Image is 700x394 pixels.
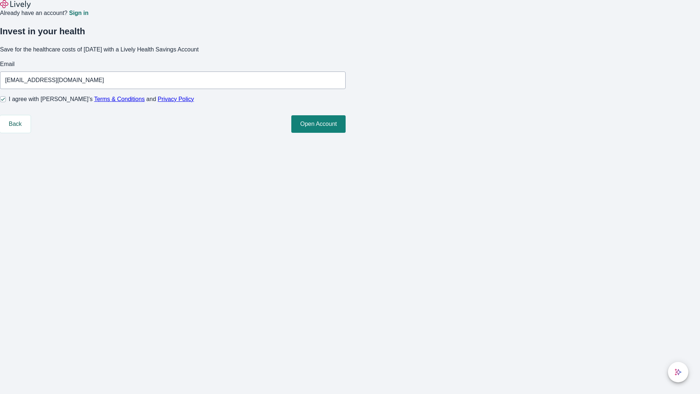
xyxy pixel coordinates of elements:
button: Open Account [291,115,346,133]
a: Privacy Policy [158,96,194,102]
svg: Lively AI Assistant [674,368,682,376]
button: chat [668,362,688,382]
span: I agree with [PERSON_NAME]’s and [9,95,194,104]
a: Sign in [69,10,88,16]
a: Terms & Conditions [94,96,145,102]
